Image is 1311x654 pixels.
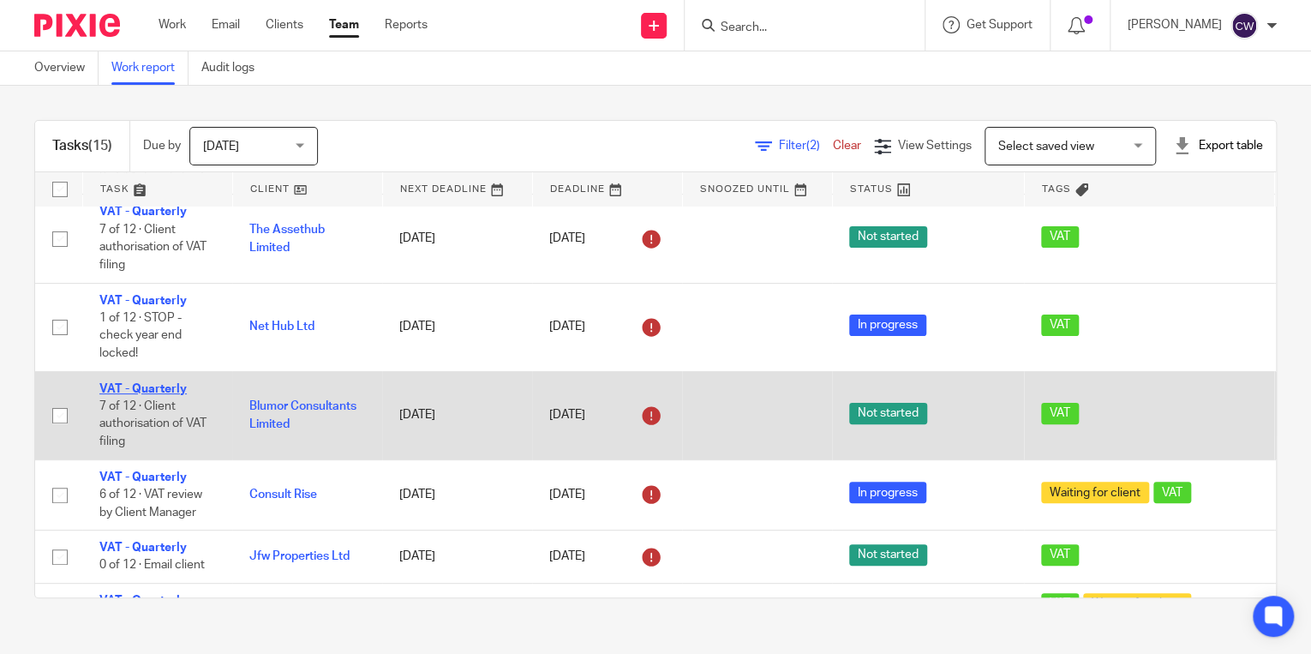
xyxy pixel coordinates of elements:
[143,137,181,154] p: Due by
[1041,403,1079,424] span: VAT
[99,224,207,271] span: 7 of 12 · Client authorisation of VAT filing
[382,195,532,283] td: [DATE]
[1173,137,1263,154] div: Export table
[1042,184,1071,194] span: Tags
[849,482,926,503] span: In progress
[34,51,99,85] a: Overview
[1041,544,1079,566] span: VAT
[1041,226,1079,248] span: VAT
[34,14,120,37] img: Pixie
[212,16,240,33] a: Email
[99,383,187,395] a: VAT - Quarterly
[849,315,926,336] span: In progress
[1128,16,1222,33] p: [PERSON_NAME]
[249,489,317,501] a: Consult Rise
[779,140,833,152] span: Filter
[52,137,112,155] h1: Tasks
[1153,482,1191,503] span: VAT
[382,583,532,653] td: [DATE]
[249,224,325,253] a: The Assethub Limited
[99,295,187,307] a: VAT - Quarterly
[266,16,303,33] a: Clients
[249,321,314,333] a: Net Hub Ltd
[249,400,356,429] a: Blumor Consultants Limited
[849,544,927,566] span: Not started
[998,141,1094,153] span: Select saved view
[849,403,927,424] span: Not started
[201,51,267,85] a: Audit logs
[898,140,972,152] span: View Settings
[249,550,350,562] a: Jfw Properties Ltd
[806,140,820,152] span: (2)
[385,16,428,33] a: Reports
[159,16,186,33] a: Work
[1230,12,1258,39] img: svg%3E
[382,371,532,459] td: [DATE]
[99,471,187,483] a: VAT - Quarterly
[99,206,187,218] a: VAT - Quarterly
[1041,593,1079,615] span: VAT
[203,141,239,153] span: [DATE]
[111,51,189,85] a: Work report
[382,283,532,371] td: [DATE]
[99,400,207,447] span: 7 of 12 · Client authorisation of VAT filing
[549,481,665,508] div: [DATE]
[967,19,1033,31] span: Get Support
[549,225,665,253] div: [DATE]
[99,312,182,359] span: 1 of 12 · STOP - check year end locked!
[549,402,665,429] div: [DATE]
[833,140,861,152] a: Clear
[99,595,187,607] a: VAT - Quarterly
[549,314,665,341] div: [DATE]
[849,226,927,248] span: Not started
[88,139,112,153] span: (15)
[99,489,202,519] span: 6 of 12 · VAT review by Client Manager
[1083,593,1191,615] span: Waiting for client
[1041,482,1149,503] span: Waiting for client
[99,560,205,572] span: 0 of 12 · Email client
[382,459,532,530] td: [DATE]
[549,543,665,571] div: [DATE]
[329,16,359,33] a: Team
[1041,315,1079,336] span: VAT
[719,21,873,36] input: Search
[99,542,187,554] a: VAT - Quarterly
[382,531,532,584] td: [DATE]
